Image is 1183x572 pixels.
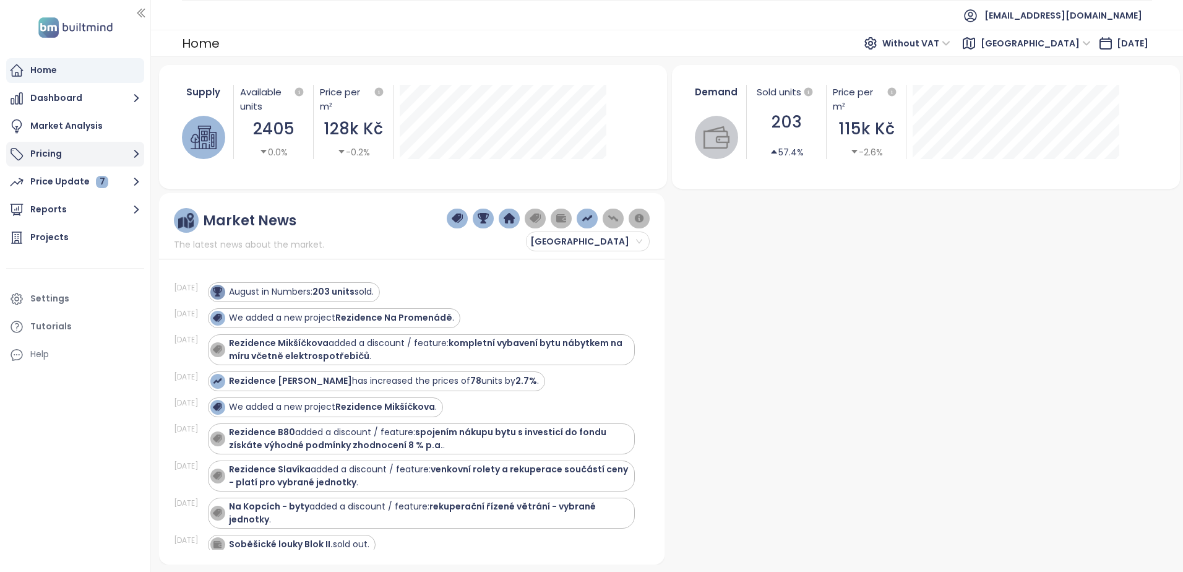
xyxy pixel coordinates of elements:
span: Brno [981,34,1091,53]
strong: Rezidence [PERSON_NAME] [229,375,352,387]
div: We added a new project . [229,311,454,324]
img: price-decreases.png [608,213,619,224]
div: 115k Kč [833,116,900,142]
a: Market Analysis [6,114,144,139]
div: sold out. [229,538,369,551]
strong: Rezidence Slavíka [229,463,311,475]
div: added a discount / feature: . [229,337,629,363]
strong: kompletní vybavení bytu nábytkem na míru včetně elektrospotřebičů [229,337,622,362]
img: icon [213,471,222,480]
strong: Na Kopcích - byty [229,500,309,513]
img: trophy-dark-blue.png [478,213,489,224]
img: icon [213,402,222,411]
div: [DATE] [174,308,205,319]
div: -0.2% [337,145,370,159]
img: icon [213,540,222,548]
div: Market Analysis [30,118,103,134]
div: -2.6% [850,145,883,159]
strong: Rezidence Mikšíčkova [335,401,435,413]
div: 203 [753,110,820,135]
div: Market News [203,213,296,228]
div: Price per m² [833,85,900,113]
div: 2405 [240,116,307,142]
div: We added a new project . [229,401,437,414]
img: wallet [703,124,729,150]
div: Price Update [30,174,108,189]
span: [EMAIL_ADDRESS][DOMAIN_NAME] [984,1,1142,30]
div: Tutorials [30,319,72,334]
div: [DATE] [174,535,205,546]
img: home-dark-blue.png [504,213,515,224]
div: [DATE] [174,423,205,435]
div: added a discount / feature: . [229,426,629,452]
div: 7 [96,176,108,188]
strong: 203 units [312,285,355,298]
div: Sold units [753,85,820,100]
img: price-increases.png [582,213,593,224]
strong: spojením nákupu bytu s investicí do fondu získáte výhodné podmínky zhodnocení 8 % p.a. [229,426,606,451]
img: house [191,124,217,150]
span: Brno [530,232,642,251]
button: Dashboard [6,86,144,111]
a: Home [6,58,144,83]
strong: 78 [470,375,481,387]
span: caret-down [850,147,859,156]
div: [DATE] [174,334,205,345]
div: Demand [693,85,741,99]
div: added a discount / feature: . [229,500,629,526]
a: Projects [6,225,144,250]
img: price-tag-dark-blue.png [452,213,463,224]
span: caret-down [337,147,346,156]
button: Price Update 7 [6,170,144,194]
div: 0.0% [259,145,288,159]
img: icon [213,434,222,443]
div: [DATE] [174,282,205,293]
img: icon [213,508,222,517]
strong: Rezidence Mikšíčkova [229,337,329,349]
strong: 2.7% [515,375,537,387]
div: Available units [240,85,307,113]
div: Projects [30,230,69,245]
img: price-tag-grey.png [530,213,541,224]
div: 57.4% [770,145,804,159]
strong: venkovní rolety a rekuperace součástí ceny - platí pro vybrané jednotky [229,463,628,488]
span: Without VAT [882,34,950,53]
button: Pricing [6,142,144,167]
div: added a discount / feature: . [229,463,629,489]
a: Tutorials [6,314,144,339]
div: Home [30,63,57,78]
span: [DATE] [1117,37,1148,50]
div: Help [6,342,144,367]
div: Price per m² [320,85,372,113]
img: icon [213,376,222,385]
div: [DATE] [174,461,205,472]
a: Settings [6,287,144,311]
strong: Rezidence B80 [229,426,295,438]
div: has increased the prices of units by . [229,375,539,388]
strong: Soběšické louky Blok II. [229,538,333,550]
img: icon [213,345,222,353]
img: information-circle.png [634,213,645,224]
strong: rekuperační řízené větrání - vybrané jednotky [229,500,596,526]
span: caret-down [259,147,268,156]
img: wallet-dark-grey.png [556,213,567,224]
span: caret-up [770,147,778,156]
div: [DATE] [174,498,205,509]
img: ruler [178,213,194,228]
div: 128k Kč [320,116,387,142]
div: August in Numbers: sold. [229,285,374,298]
img: logo [35,15,116,40]
img: icon [213,287,222,296]
div: Supply [180,85,228,99]
img: icon [213,313,222,322]
div: Home [182,32,220,54]
div: Settings [30,291,69,306]
strong: Rezidence Na Promenádě [335,311,452,324]
div: Help [30,347,49,362]
span: The latest news about the market. [174,238,324,251]
div: [DATE] [174,371,205,383]
button: Reports [6,197,144,222]
div: [DATE] [174,397,205,409]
